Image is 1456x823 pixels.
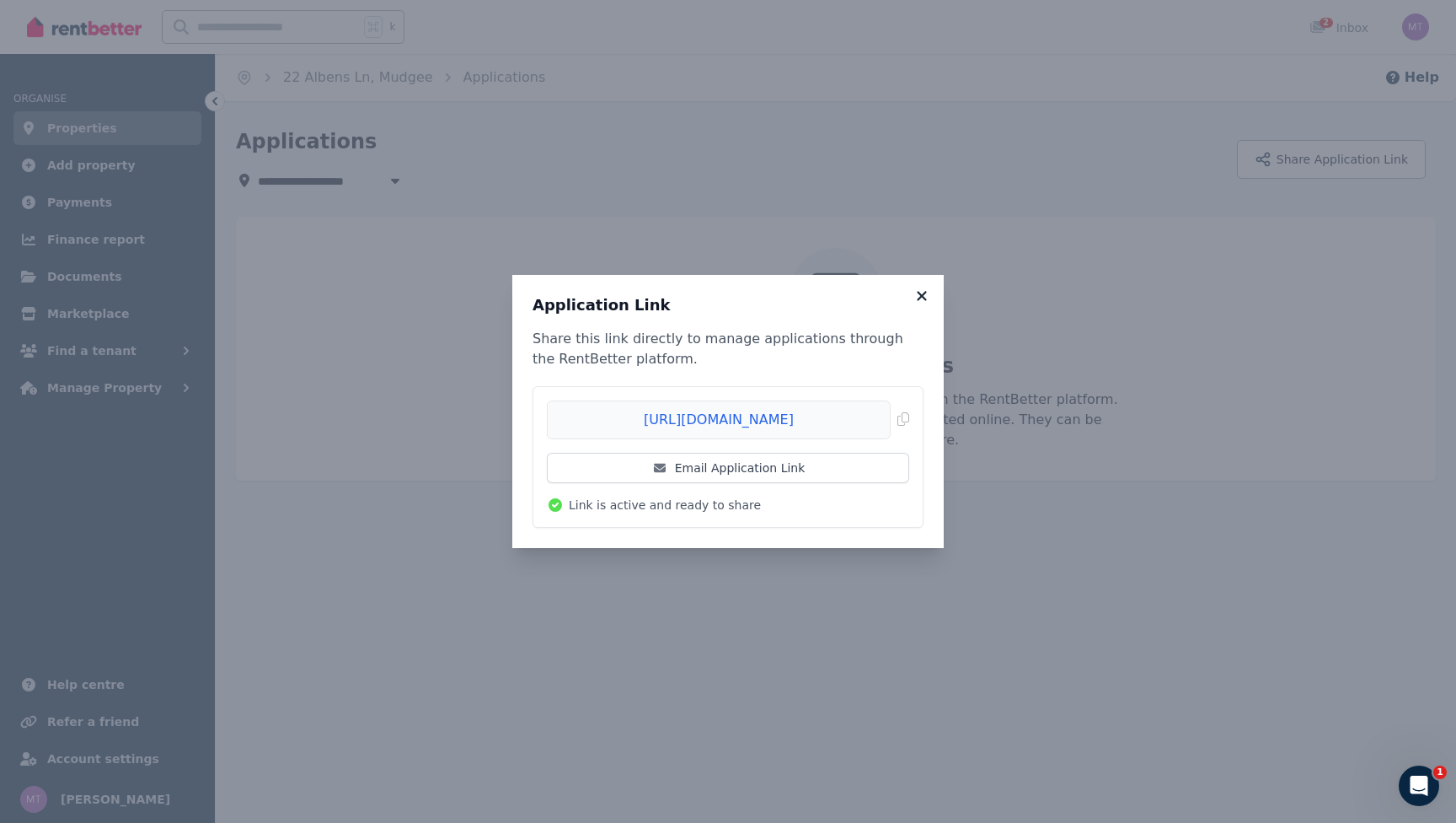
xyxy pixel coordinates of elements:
[547,453,909,483] a: Email Application Link
[533,295,923,315] h3: Application Link
[1433,766,1447,779] span: 1
[1399,766,1439,806] iframe: Intercom live chat
[569,497,761,514] span: Link is active and ready to share
[533,329,923,369] p: Share this link directly to manage applications through the RentBetter platform.
[547,401,909,439] button: [URL][DOMAIN_NAME]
